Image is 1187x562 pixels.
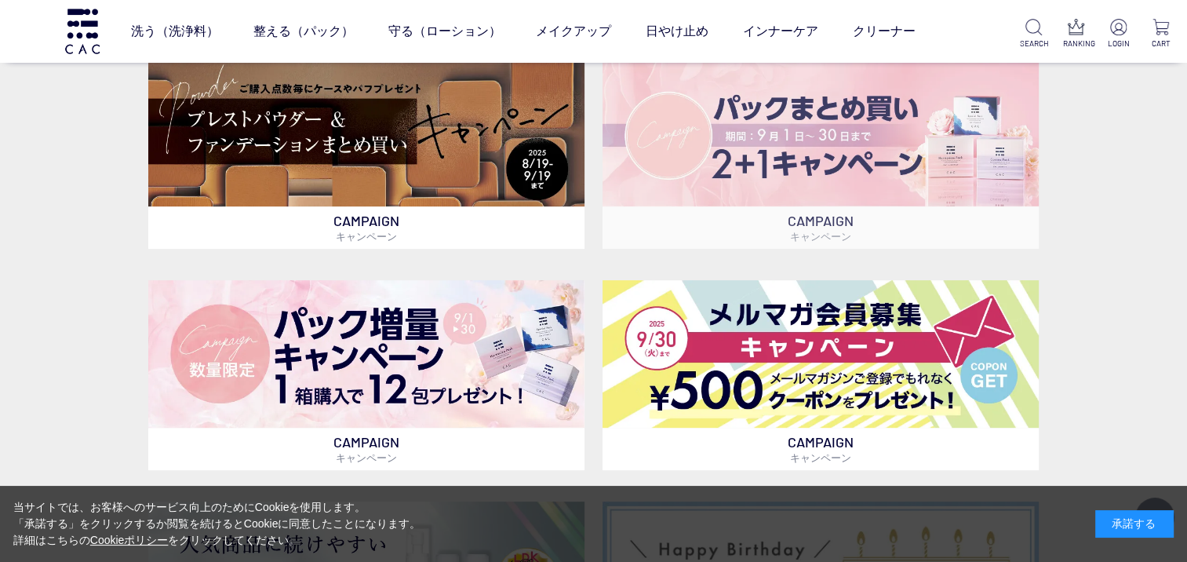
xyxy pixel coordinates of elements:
a: ベースメイクキャンペーン ベースメイクキャンペーン CAMPAIGNキャンペーン [148,58,584,249]
img: logo [63,9,102,53]
a: 守る（ローション） [388,9,501,53]
span: キャンペーン [336,230,397,243]
p: CAMPAIGN [148,428,584,470]
img: ベースメイクキャンペーン [148,58,584,206]
p: CART [1147,38,1174,49]
img: パックキャンペーン2+1 [603,58,1039,206]
span: キャンペーン [790,451,851,464]
a: クリーナー [852,9,915,53]
a: LOGIN [1105,19,1132,49]
a: Cookieポリシー [90,534,169,546]
a: インナーケア [742,9,817,53]
a: パック増量キャンペーン パック増量キャンペーン CAMPAIGNキャンペーン [148,280,584,471]
img: パック増量キャンペーン [148,280,584,429]
p: LOGIN [1105,38,1132,49]
img: メルマガ会員募集 [603,280,1039,429]
p: SEARCH [1020,38,1047,49]
a: メルマガ会員募集 メルマガ会員募集 CAMPAIGNキャンペーン [603,280,1039,471]
a: 日やけ止め [645,9,708,53]
p: CAMPAIGN [148,206,584,249]
span: キャンペーン [336,451,397,464]
a: SEARCH [1020,19,1047,49]
a: メイクアップ [535,9,610,53]
a: RANKING [1062,19,1090,49]
p: CAMPAIGN [603,206,1039,249]
div: 当サイトでは、お客様へのサービス向上のためにCookieを使用します。 「承諾する」をクリックするか閲覧を続けるとCookieに同意したことになります。 詳細はこちらの をクリックしてください。 [13,499,421,549]
p: RANKING [1062,38,1090,49]
a: 洗う（洗浄料） [130,9,218,53]
a: CART [1147,19,1174,49]
a: 整える（パック） [253,9,353,53]
span: キャンペーン [790,230,851,243]
a: パックキャンペーン2+1 パックキャンペーン2+1 CAMPAIGNキャンペーン [603,58,1039,249]
div: 承諾する [1095,510,1174,538]
p: CAMPAIGN [603,428,1039,470]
